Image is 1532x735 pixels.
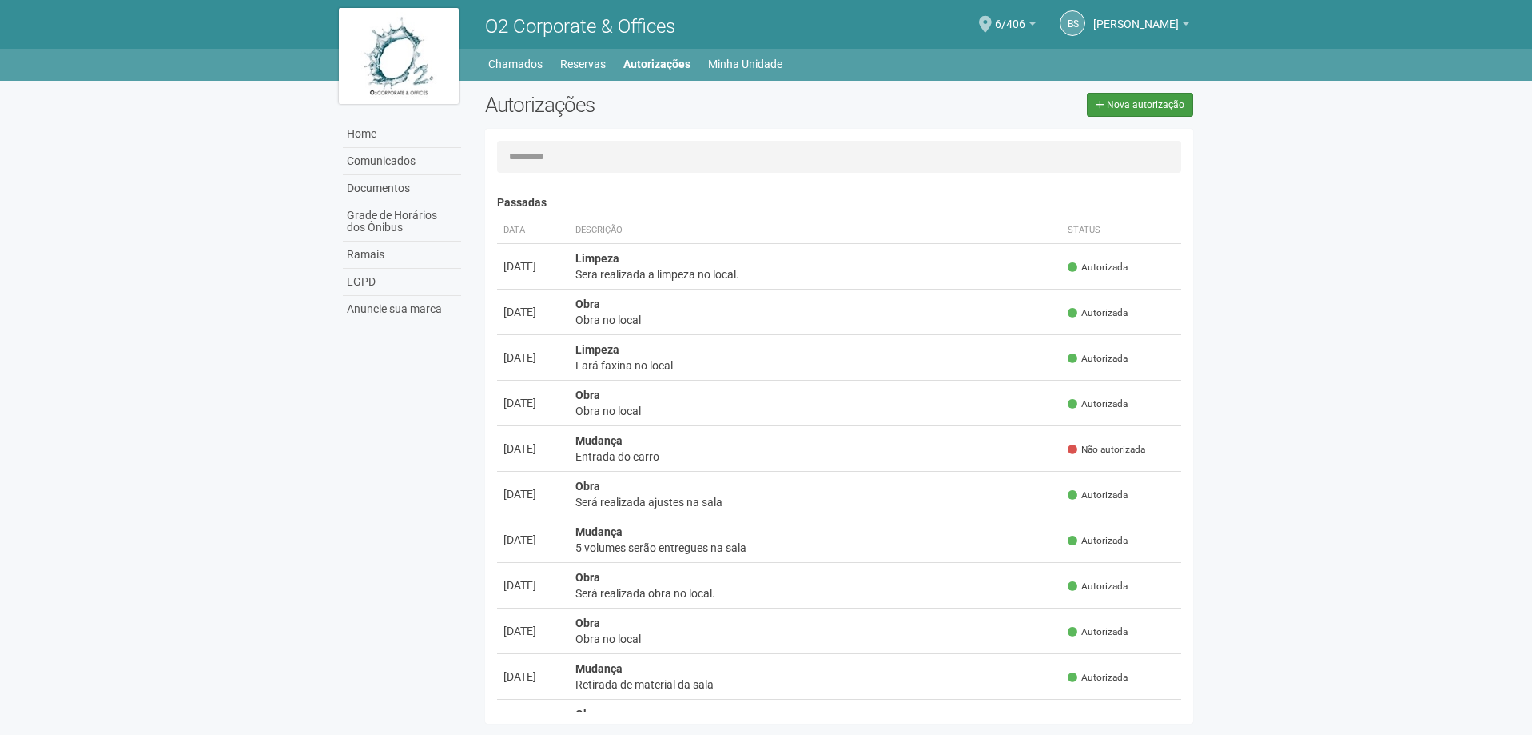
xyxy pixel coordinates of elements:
div: [DATE] [503,258,563,274]
strong: Limpeza [575,252,619,265]
div: [DATE] [503,577,563,593]
div: Sera realizada a limpeza no local. [575,266,1056,282]
span: Autorizada [1068,489,1128,502]
h4: Passadas [497,197,1182,209]
div: Será realizada obra no local. [575,585,1056,601]
div: [DATE] [503,395,563,411]
a: Anuncie sua marca [343,296,461,322]
div: 5 volumes serão entregues na sala [575,540,1056,556]
strong: Mudança [575,525,623,538]
div: Obra no local [575,631,1056,647]
a: Documentos [343,175,461,202]
span: Autorizada [1068,352,1128,366]
strong: Obra [575,389,600,401]
th: Data [497,218,569,244]
div: Obra no local [575,403,1056,419]
a: Grade de Horários dos Ônibus [343,202,461,242]
span: Autorizada [1068,306,1128,320]
th: Status [1061,218,1181,244]
strong: Obra [575,298,600,310]
div: [DATE] [503,350,563,366]
strong: Mudança [575,662,623,675]
span: Autorizada [1068,534,1128,548]
a: 6/406 [995,20,1036,33]
a: Autorizações [623,53,690,75]
a: Comunicados [343,148,461,175]
a: Minha Unidade [708,53,782,75]
span: Não autorizada [1068,443,1145,457]
h2: Autorizações [485,93,827,117]
div: [DATE] [503,532,563,548]
a: [PERSON_NAME] [1093,20,1189,33]
span: Brenno Santos [1093,2,1179,30]
span: 6/406 [995,2,1025,30]
div: Fará faxina no local [575,358,1056,373]
span: Autorizada [1068,625,1128,639]
div: Entrada do carro [575,449,1056,465]
a: Nova autorização [1087,93,1193,117]
strong: Obra [575,617,600,629]
a: BS [1060,10,1085,36]
a: Chamados [488,53,543,75]
div: [DATE] [503,669,563,685]
strong: Mudança [575,434,623,447]
a: Ramais [343,242,461,269]
div: Obra no local [575,312,1056,328]
span: Autorizada [1068,671,1128,685]
a: LGPD [343,269,461,296]
div: [DATE] [503,441,563,457]
div: [DATE] [503,623,563,639]
span: Autorizada [1068,261,1128,274]
th: Descrição [569,218,1062,244]
a: Reservas [560,53,606,75]
span: Autorizada [1068,397,1128,411]
div: Retirada de material da sala [575,677,1056,693]
strong: Obra [575,480,600,493]
img: logo.jpg [339,8,459,104]
a: Home [343,121,461,148]
strong: Obra [575,571,600,584]
strong: Obra [575,708,600,721]
div: [DATE] [503,304,563,320]
span: Autorizada [1068,580,1128,593]
div: [DATE] [503,486,563,502]
span: O2 Corporate & Offices [485,15,675,38]
div: Será realizada ajustes na sala [575,494,1056,510]
strong: Limpeza [575,343,619,356]
span: Nova autorização [1107,99,1184,110]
